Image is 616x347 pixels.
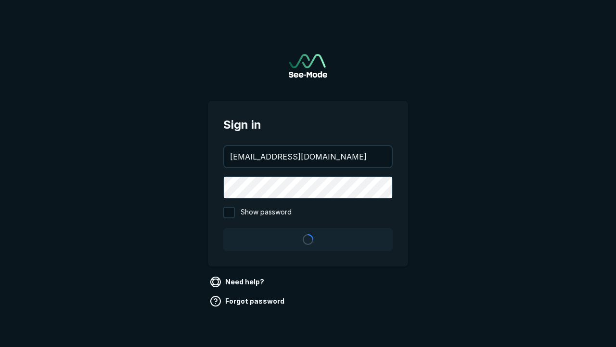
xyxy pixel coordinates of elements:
span: Sign in [223,116,393,133]
input: your@email.com [224,146,392,167]
a: Need help? [208,274,268,290]
span: Show password [241,207,292,218]
a: Go to sign in [289,54,327,78]
a: Forgot password [208,294,288,309]
img: See-Mode Logo [289,54,327,78]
